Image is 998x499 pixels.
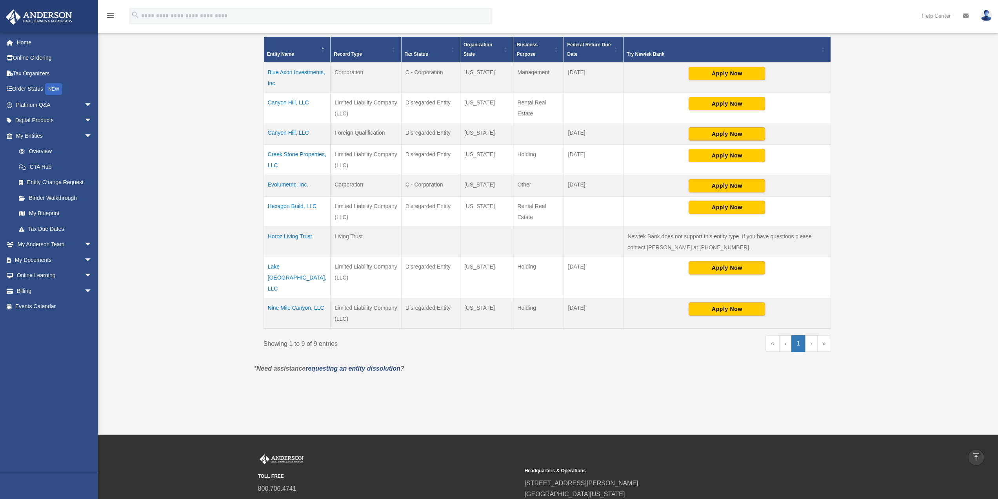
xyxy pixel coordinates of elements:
i: vertical_align_top [971,452,981,462]
i: menu [106,11,115,20]
small: Headquarters & Operations [525,467,786,475]
td: Disregarded Entity [401,298,460,329]
a: My Anderson Teamarrow_drop_down [5,237,104,252]
th: Record Type: Activate to sort [331,37,402,62]
a: Tax Organizers [5,66,104,81]
td: Canyon Hill, LLC [264,93,331,123]
a: Previous [779,335,791,352]
span: arrow_drop_down [84,113,100,129]
td: Disregarded Entity [401,93,460,123]
td: Creek Stone Properties, LLC [264,144,331,175]
td: [US_STATE] [460,298,513,329]
button: Apply Now [689,201,765,214]
span: Tax Status [405,51,428,57]
a: Entity Change Request [11,175,100,190]
td: Lake [GEOGRAPHIC_DATA], LLC [264,257,331,298]
div: NEW [45,83,62,95]
th: Business Purpose: Activate to sort [513,37,564,62]
td: Corporation [331,175,402,196]
th: Tax Status: Activate to sort [401,37,460,62]
a: Platinum Q&Aarrow_drop_down [5,97,104,113]
span: Record Type [334,51,362,57]
a: menu [106,14,115,20]
td: Management [513,62,564,93]
td: [US_STATE] [460,93,513,123]
td: [DATE] [564,298,624,329]
td: Holding [513,298,564,329]
td: Corporation [331,62,402,93]
div: Showing 1 to 9 of 9 entries [264,335,542,349]
td: Living Trust [331,227,402,257]
td: [DATE] [564,62,624,93]
em: *Need assistance ? [254,365,404,372]
a: 1 [791,335,805,352]
td: Holding [513,144,564,175]
a: My Entitiesarrow_drop_down [5,128,100,144]
td: Canyon Hill, LLC [264,123,331,144]
td: Limited Liability Company (LLC) [331,196,402,227]
td: [US_STATE] [460,123,513,144]
button: Apply Now [689,67,765,80]
span: Federal Return Due Date [567,42,611,57]
span: arrow_drop_down [84,283,100,299]
td: [US_STATE] [460,257,513,298]
span: arrow_drop_down [84,97,100,113]
a: Next [805,335,817,352]
a: Tax Due Dates [11,221,100,237]
td: Disregarded Entity [401,123,460,144]
button: Apply Now [689,302,765,316]
th: Entity Name: Activate to invert sorting [264,37,331,62]
a: [GEOGRAPHIC_DATA][US_STATE] [525,491,625,497]
td: Limited Liability Company (LLC) [331,93,402,123]
td: Hexagon Build, LLC [264,196,331,227]
td: Rental Real Estate [513,93,564,123]
a: requesting an entity dissolution [305,365,400,372]
th: Try Newtek Bank : Activate to sort [624,37,831,62]
td: Evolumetric, Inc. [264,175,331,196]
td: C - Corporation [401,175,460,196]
a: My Blueprint [11,206,100,221]
img: Anderson Advisors Platinum Portal [258,454,305,464]
td: Holding [513,257,564,298]
a: Online Learningarrow_drop_down [5,268,104,283]
td: Newtek Bank does not support this entity type. If you have questions please contact [PERSON_NAME]... [624,227,831,257]
a: My Documentsarrow_drop_down [5,252,104,268]
td: Horoz Living Trust [264,227,331,257]
a: Events Calendar [5,299,104,314]
td: Other [513,175,564,196]
td: C - Corporation [401,62,460,93]
td: [DATE] [564,123,624,144]
a: Order StatusNEW [5,81,104,97]
i: search [131,11,140,19]
span: arrow_drop_down [84,237,100,253]
div: Try Newtek Bank [627,49,819,59]
a: Binder Walkthrough [11,190,100,206]
a: vertical_align_top [968,449,984,466]
button: Apply Now [689,261,765,274]
td: Disregarded Entity [401,257,460,298]
span: arrow_drop_down [84,252,100,268]
td: [US_STATE] [460,62,513,93]
a: Overview [11,144,96,159]
span: Business Purpose [516,42,537,57]
a: Home [5,35,104,50]
button: Apply Now [689,149,765,162]
td: [DATE] [564,257,624,298]
td: Nine Mile Canyon, LLC [264,298,331,329]
td: [US_STATE] [460,175,513,196]
td: Disregarded Entity [401,196,460,227]
a: Last [817,335,831,352]
small: TOLL FREE [258,472,519,481]
a: Digital Productsarrow_drop_down [5,113,104,128]
td: Limited Liability Company (LLC) [331,144,402,175]
img: Anderson Advisors Platinum Portal [4,9,75,25]
td: Limited Liability Company (LLC) [331,257,402,298]
a: First [765,335,779,352]
span: arrow_drop_down [84,128,100,144]
img: User Pic [980,10,992,21]
span: arrow_drop_down [84,268,100,284]
td: Limited Liability Company (LLC) [331,298,402,329]
td: [DATE] [564,144,624,175]
th: Federal Return Due Date: Activate to sort [564,37,624,62]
